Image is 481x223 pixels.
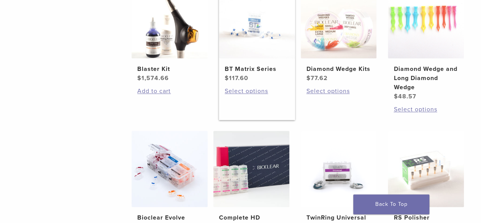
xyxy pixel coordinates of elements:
[388,131,464,207] img: RS Polisher
[306,74,311,82] span: $
[306,64,371,74] h2: Diamond Wedge Kits
[213,131,289,207] img: Complete HD Anterior Kit
[132,131,208,207] img: Bioclear Evolve Posterior Matrix Series
[306,87,371,96] a: Select options for “Diamond Wedge Kits”
[301,131,377,207] img: TwinRing Universal
[394,213,458,222] h2: RS Polisher
[137,74,169,82] bdi: 1,574.66
[225,64,289,74] h2: BT Matrix Series
[306,74,328,82] bdi: 77.62
[225,74,248,82] bdi: 117.60
[353,194,429,214] a: Back To Top
[225,87,289,96] a: Select options for “BT Matrix Series”
[394,64,458,92] h2: Diamond Wedge and Long Diamond Wedge
[394,105,458,114] a: Select options for “Diamond Wedge and Long Diamond Wedge”
[306,213,371,222] h2: TwinRing Universal
[137,64,202,74] h2: Blaster Kit
[394,93,416,100] bdi: 48.57
[394,93,398,100] span: $
[225,74,229,82] span: $
[137,87,202,96] a: Add to cart: “Blaster Kit”
[137,74,141,82] span: $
